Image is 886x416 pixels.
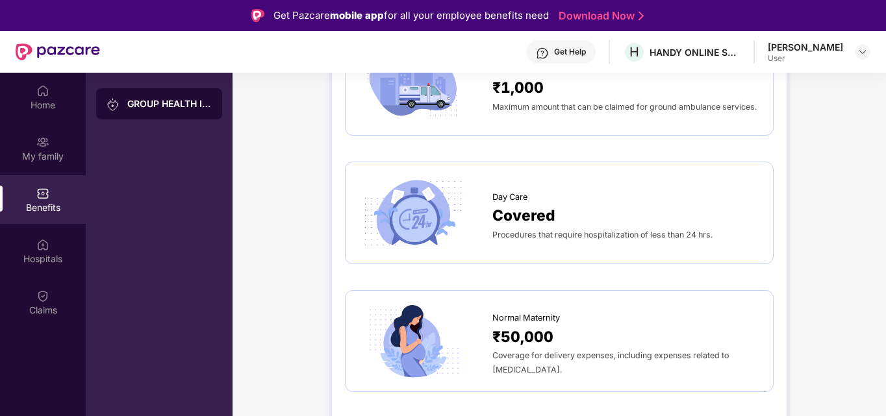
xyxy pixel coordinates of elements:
[492,191,527,204] span: Day Care
[768,41,843,53] div: [PERSON_NAME]
[492,230,713,239] span: Procedures that require hospitalization of less than 24 hrs.
[559,9,640,23] a: Download Now
[554,47,586,57] div: Get Help
[16,43,100,60] img: New Pazcare Logo
[359,175,466,250] img: icon
[492,204,555,227] span: Covered
[107,98,120,111] img: svg+xml;base64,PHN2ZyB3aWR0aD0iMjAiIGhlaWdodD0iMjAiIHZpZXdCb3g9IjAgMCAyMCAyMCIgZmlsbD0ibm9uZSIgeG...
[492,102,757,112] span: Maximum amount that can be claimed for ground ambulance services.
[857,47,868,57] img: svg+xml;base64,PHN2ZyBpZD0iRHJvcGRvd24tMzJ4MzIiIHhtbG5zPSJodHRwOi8vd3d3LnczLm9yZy8yMDAwL3N2ZyIgd2...
[492,76,544,99] span: ₹1,000
[492,312,560,324] span: Normal Maternity
[273,8,549,23] div: Get Pazcare for all your employee benefits need
[251,9,264,22] img: Logo
[36,289,49,302] img: svg+xml;base64,PHN2ZyBpZD0iQ2xhaW0iIHhtbG5zPSJodHRwOi8vd3d3LnczLm9yZy8yMDAwL3N2ZyIgd2lkdGg9IjIwIi...
[639,9,644,23] img: Stroke
[36,187,49,200] img: svg+xml;base64,PHN2ZyBpZD0iQmVuZWZpdHMiIHhtbG5zPSJodHRwOi8vd3d3LnczLm9yZy8yMDAwL3N2ZyIgd2lkdGg9Ij...
[629,44,639,60] span: H
[768,53,843,64] div: User
[36,238,49,251] img: svg+xml;base64,PHN2ZyBpZD0iSG9zcGl0YWxzIiB4bWxucz0iaHR0cDovL3d3dy53My5vcmcvMjAwMC9zdmciIHdpZHRoPS...
[36,136,49,149] img: svg+xml;base64,PHN2ZyB3aWR0aD0iMjAiIGhlaWdodD0iMjAiIHZpZXdCb3g9IjAgMCAyMCAyMCIgZmlsbD0ibm9uZSIgeG...
[359,47,466,122] img: icon
[36,84,49,97] img: svg+xml;base64,PHN2ZyBpZD0iSG9tZSIgeG1sbnM9Imh0dHA6Ly93d3cudzMub3JnLzIwMDAvc3ZnIiB3aWR0aD0iMjAiIG...
[492,350,729,374] span: Coverage for delivery expenses, including expenses related to [MEDICAL_DATA].
[492,325,553,349] span: ₹50,000
[650,46,740,58] div: HANDY ONLINE SOLUTIONS PRIVATE LIMITED
[536,47,549,60] img: svg+xml;base64,PHN2ZyBpZD0iSGVscC0zMngzMiIgeG1sbnM9Imh0dHA6Ly93d3cudzMub3JnLzIwMDAvc3ZnIiB3aWR0aD...
[330,9,384,21] strong: mobile app
[127,97,212,110] div: GROUP HEALTH INSURANCE
[359,304,466,378] img: icon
